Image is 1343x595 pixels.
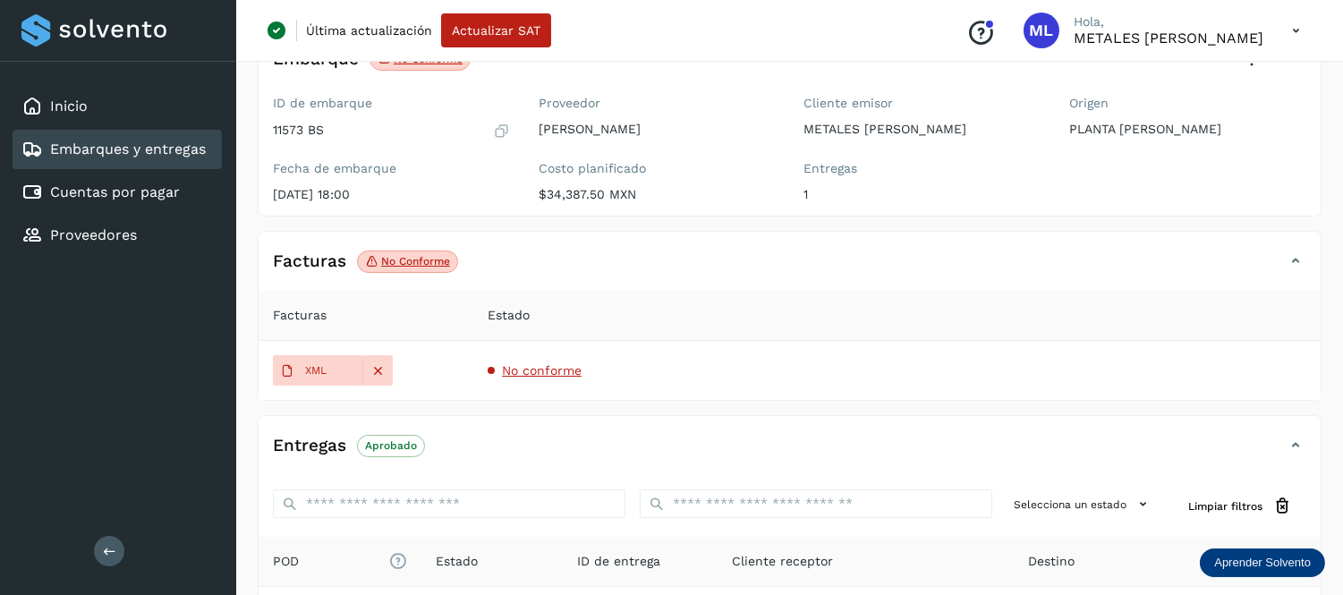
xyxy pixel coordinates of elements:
button: Limpiar filtros [1174,489,1306,523]
h4: Entregas [273,436,346,456]
label: Cliente emisor [804,96,1041,111]
button: Selecciona un estado [1007,489,1160,519]
div: EmbarqueNo conforme [259,44,1321,89]
div: EntregasAprobado [259,430,1321,475]
p: Aprender Solvento [1214,556,1311,570]
span: Cliente receptor [732,552,833,571]
p: Hola, [1074,14,1263,30]
label: Costo planificado [539,161,776,176]
div: FacturasNo conforme [259,246,1321,291]
button: XML [273,355,362,386]
div: Embarques y entregas [13,130,222,169]
p: METALES [PERSON_NAME] [804,122,1041,137]
div: Proveedores [13,216,222,255]
div: Eliminar asociación [362,355,393,386]
button: Actualizar SAT [441,13,551,47]
p: PLANTA [PERSON_NAME] [1069,122,1306,137]
a: Inicio [50,98,88,115]
span: Estado [436,552,478,571]
div: Cuentas por pagar [13,173,222,212]
label: Entregas [804,161,1041,176]
p: 11573 BS [273,123,324,138]
span: Facturas [273,306,327,325]
span: Destino [1028,552,1075,571]
div: Inicio [13,87,222,126]
span: POD [273,552,407,571]
p: Última actualización [306,22,432,38]
a: Cuentas por pagar [50,183,180,200]
span: Estado [488,306,530,325]
a: Proveedores [50,226,137,243]
p: 1 [804,187,1041,202]
span: ID de entrega [577,552,660,571]
label: Origen [1069,96,1306,111]
p: Aprobado [365,439,417,452]
p: METALES LOZANO [1074,30,1263,47]
label: Proveedor [539,96,776,111]
span: Limpiar filtros [1188,498,1262,514]
div: Aprender Solvento [1200,548,1325,577]
label: ID de embarque [273,96,510,111]
label: Fecha de embarque [273,161,510,176]
p: [PERSON_NAME] [539,122,776,137]
p: $34,387.50 MXN [539,187,776,202]
p: XML [305,364,327,377]
a: Embarques y entregas [50,140,206,157]
span: No conforme [502,363,582,378]
span: Actualizar SAT [452,24,540,37]
p: [DATE] 18:00 [273,187,510,202]
h4: Facturas [273,251,346,272]
p: No conforme [381,255,450,268]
